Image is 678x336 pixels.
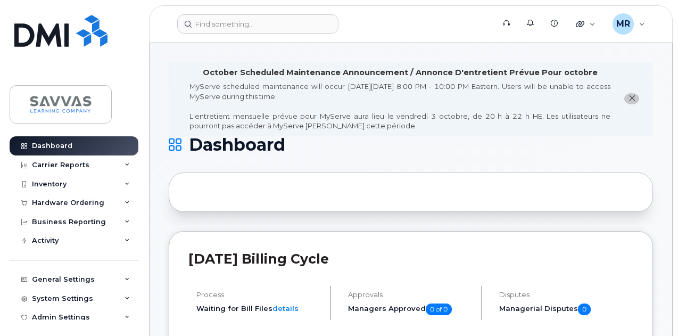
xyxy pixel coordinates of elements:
h4: Process [196,291,321,299]
div: October Scheduled Maintenance Announcement / Annonce D'entretient Prévue Pour octobre [203,67,598,78]
button: close notification [624,93,639,104]
h5: Managers Approved [348,304,473,315]
li: Waiting for Bill Files [196,304,321,314]
h2: [DATE] Billing Cycle [188,251,633,267]
a: details [272,304,299,313]
h4: Approvals [348,291,473,299]
span: Dashboard [189,137,285,153]
h4: Disputes [499,291,633,299]
h5: Managerial Disputes [499,304,633,315]
span: 0 of 0 [426,304,452,315]
div: MyServe scheduled maintenance will occur [DATE][DATE] 8:00 PM - 10:00 PM Eastern. Users will be u... [189,81,610,131]
span: 0 [578,304,591,315]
